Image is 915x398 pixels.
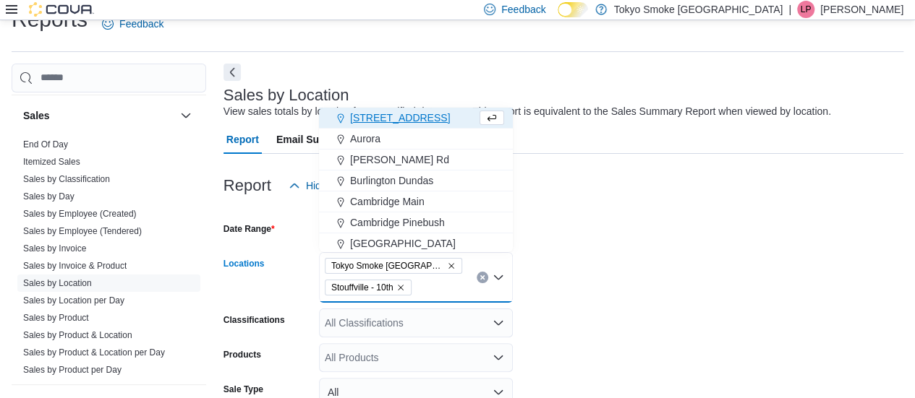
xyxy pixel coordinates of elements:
label: Products [224,349,261,360]
input: Dark Mode [558,2,588,17]
span: [STREET_ADDRESS] [350,111,450,125]
button: [GEOGRAPHIC_DATA] [319,233,513,254]
label: Sale Type [224,384,263,395]
span: Stouffville - 10th [331,280,393,295]
span: Cambridge Pinebush [350,215,445,230]
h3: Sales [23,108,50,123]
a: End Of Day [23,139,68,150]
button: [PERSON_NAME] Rd [319,150,513,170]
a: Sales by Product & Location per Day [23,347,165,358]
div: Luke Persaud [797,1,814,18]
a: Sales by Product & Location [23,330,132,340]
p: | [788,1,791,18]
span: Feedback [119,17,163,31]
p: Tokyo Smoke [GEOGRAPHIC_DATA] [614,1,783,18]
a: Sales by Day [23,191,75,202]
span: Stouffville - 10th [325,280,412,295]
span: Sales by Location per Day [23,295,124,306]
span: LP [801,1,812,18]
a: Sales by Product per Day [23,365,122,375]
p: [PERSON_NAME] [820,1,903,18]
button: Close list of options [493,272,504,283]
button: Remove Tokyo Smoke Ontario from selection in this group [447,261,456,270]
button: Open list of options [493,317,504,329]
span: Aurora [350,131,380,146]
button: Hide Parameters [283,171,388,200]
a: Feedback [96,9,169,38]
span: Feedback [501,2,545,17]
button: [STREET_ADDRESS] [319,108,513,129]
button: Remove Stouffville - 10th from selection in this group [396,283,405,292]
h3: Sales by Location [224,87,349,104]
div: Sales [12,136,206,384]
button: Clear input [477,272,488,283]
span: Sales by Product & Location per Day [23,347,165,358]
a: Sales by Invoice [23,243,86,254]
a: Sales by Classification [23,174,110,184]
label: Classifications [224,314,285,326]
a: Itemized Sales [23,157,80,167]
span: Sales by Classification [23,173,110,185]
span: Sales by Invoice [23,243,86,254]
button: Aurora [319,129,513,150]
span: Sales by Product [23,312,89,324]
button: Cambridge Pinebush [319,212,513,233]
label: Locations [224,258,265,269]
span: Report [226,125,259,154]
label: Date Range [224,223,275,235]
span: Tokyo Smoke [GEOGRAPHIC_DATA] [331,259,444,273]
span: Dark Mode [558,17,558,18]
a: Sales by Invoice & Product [23,261,127,271]
button: Sales [177,107,195,124]
span: Sales by Day [23,191,75,202]
span: Sales by Employee (Created) [23,208,137,220]
img: Cova [29,2,94,17]
span: Hide Parameters [306,178,382,193]
span: Tokyo Smoke Ontario [325,258,462,274]
button: Open list of options [493,352,504,363]
span: Sales by Invoice & Product [23,260,127,272]
span: Sales by Employee (Tendered) [23,225,142,237]
a: Sales by Location [23,278,92,288]
span: Sales by Product per Day [23,364,122,376]
a: Sales by Product [23,313,89,323]
button: Sales [23,108,174,123]
span: End Of Day [23,139,68,150]
button: Cambridge Main [319,191,513,212]
div: View sales totals by location for a specified date range. This report is equivalent to the Sales ... [224,104,831,119]
span: Burlington Dundas [350,173,433,188]
span: Cambridge Main [350,194,425,209]
span: Itemized Sales [23,156,80,168]
h3: Report [224,177,271,194]
button: Burlington Dundas [319,170,513,191]
span: Sales by Location [23,277,92,289]
button: Next [224,64,241,81]
a: Sales by Location per Day [23,295,124,306]
span: [PERSON_NAME] Rd [350,152,449,167]
a: Sales by Employee (Tendered) [23,226,142,236]
span: [GEOGRAPHIC_DATA] [350,236,456,251]
span: Email Subscription [276,125,368,154]
a: Sales by Employee (Created) [23,209,137,219]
